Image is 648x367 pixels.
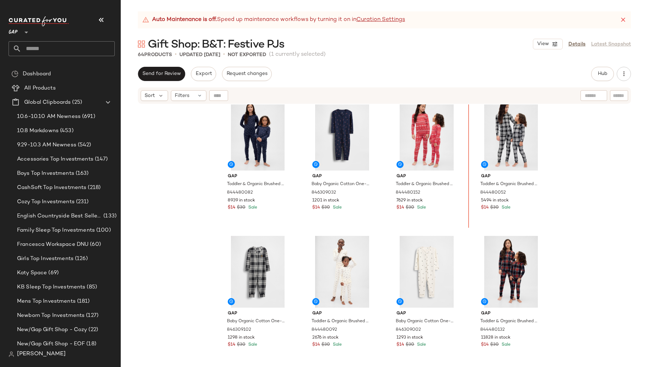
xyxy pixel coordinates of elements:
span: New/Gap Gift Shop - EOF [17,340,85,348]
span: Sort [145,92,155,99]
span: (542) [76,141,91,149]
span: Send for Review [142,71,181,77]
div: Speed up maintenance workflows by turning it on in [142,16,405,24]
span: (133) [102,212,117,220]
button: Request changes [222,67,272,81]
span: Baby Organic Cotton One-Piece by Gap Candy Canes Size 3-6 M [312,181,372,188]
span: $14 [481,205,489,211]
span: $14 [228,205,236,211]
span: Gap [228,311,288,317]
span: (69) [47,269,59,277]
span: View [537,41,549,47]
span: 844480052 [480,190,506,196]
img: cn60768702.jpg [391,236,462,308]
span: 11828 in stock [481,335,511,341]
span: Toddler & Organic Brushed Cotton Holiday Pj Set by Gap Fairisle Size 2 YRS [396,181,456,188]
span: Export [195,71,212,77]
span: 64 [138,52,144,58]
span: • [223,50,225,59]
span: 1293 in stock [396,335,423,341]
button: Hub [591,67,614,81]
span: $30 [322,205,330,211]
span: 1298 in stock [228,335,255,341]
span: (181) [76,297,90,306]
span: 846309032 [312,190,336,196]
span: Gap [396,173,457,180]
img: cfy_white_logo.C9jOOHJF.svg [9,16,69,26]
span: (231) [75,198,89,206]
span: (1 currently selected) [269,50,326,59]
span: Gap [481,173,541,180]
span: GAP [9,24,18,37]
span: $14 [481,342,489,348]
span: Katy Space [17,269,47,277]
span: (147) [93,155,108,163]
span: $14 [228,342,236,348]
span: 844480082 [227,190,253,196]
span: 2676 in stock [312,335,339,341]
span: Baby Organic Cotton One-Piece by Gap Black & White Plaid Size 3-6 M [227,318,287,325]
span: $14 [312,205,320,211]
span: Sale [247,205,257,210]
span: $30 [406,342,414,348]
span: Sale [247,342,257,347]
p: Not Exported [228,51,266,59]
span: (22) [87,326,98,334]
span: 1201 in stock [312,198,339,204]
span: Global Clipboards [24,98,71,107]
span: All Products [24,84,56,92]
span: $30 [237,205,245,211]
span: (453) [59,127,74,135]
img: cn60139481.jpg [222,236,293,308]
span: $30 [237,342,245,348]
img: svg%3e [9,351,14,357]
strong: Auto Maintenance is off. [152,16,217,24]
span: (25) [71,98,82,107]
span: (218) [86,184,101,192]
img: cn60724437.jpg [307,236,378,308]
span: Mens Top Investments [17,297,76,306]
span: Newborn Top Investments [17,312,85,320]
span: Sale [500,342,511,347]
span: 7629 in stock [396,198,423,204]
span: 844480152 [396,190,420,196]
span: $14 [312,342,320,348]
span: 846309102 [227,327,251,333]
span: Gift Shop: B&T: Festive PJs [148,38,284,52]
span: 5494 in stock [481,198,509,204]
span: Gap [396,311,457,317]
span: $30 [490,342,499,348]
span: Family Sleep Top Investments [17,226,95,234]
span: Boys Top Investments [17,169,74,178]
span: [PERSON_NAME] [17,350,66,358]
a: Curation Settings [356,16,405,24]
span: Gap [312,311,372,317]
span: Toddler & Organic Brushed Cotton Holiday Pj Set by Gap Candy Canes Size 2 YRS [227,181,287,188]
span: (127) [85,312,98,320]
span: 9.29-10.3 AM Newness [17,141,76,149]
span: Cozy Top Investments [17,198,75,206]
span: Toddler & Organic Brushed Cotton Holiday Pj Set by Gap [PERSON_NAME] Size 12-18 M [312,318,372,325]
span: Request changes [226,71,268,77]
span: 846309002 [396,327,421,333]
span: (163) [74,169,89,178]
button: Send for Review [138,67,185,81]
span: Francesca Workspace DNU [17,241,88,249]
img: svg%3e [138,41,145,48]
p: updated [DATE] [179,51,220,59]
span: (126) [74,255,88,263]
span: 8939 in stock [228,198,255,204]
span: Sale [331,342,342,347]
span: Baby Organic Cotton One-Piece by Gap [PERSON_NAME] Off White Size 6-12 M [396,318,456,325]
span: (60) [88,241,101,249]
span: (691) [81,113,95,121]
span: $30 [322,342,330,348]
span: Toddler & Organic Brushed Cotton Holiday Pj Set by Gap Black Tartan Plaid Size 2 YRS [480,318,540,325]
span: (100) [95,226,111,234]
img: cn60751338.jpg [475,236,547,308]
span: Gap [312,173,372,180]
span: 10.6-10.10 AM Newness [17,113,81,121]
button: Export [191,67,216,81]
span: • [175,50,177,59]
span: Dashboard [23,70,51,78]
